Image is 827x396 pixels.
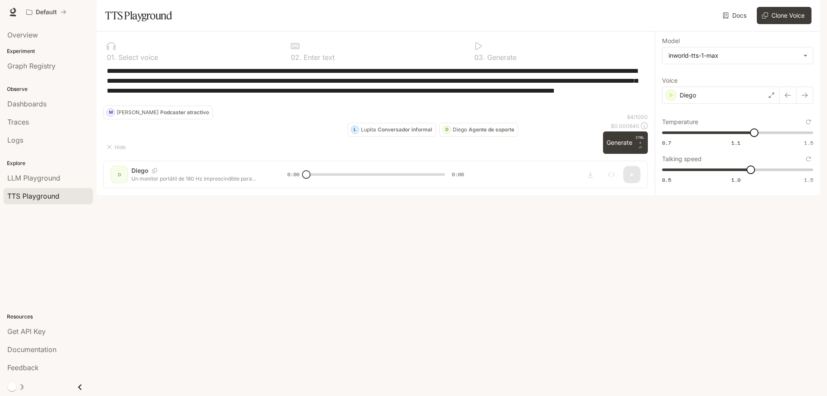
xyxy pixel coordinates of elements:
[361,127,376,132] p: Lupita
[116,54,158,61] p: Select voice
[348,123,436,137] button: LLupitaConversador informal
[105,7,172,24] h1: TTS Playground
[351,123,359,137] div: L
[731,176,740,184] span: 1.0
[36,9,57,16] p: Default
[439,123,518,137] button: DDiegoAgente de soporte
[453,127,467,132] p: Diego
[469,127,514,132] p: Agente de soporte
[636,135,644,150] p: ⏎
[117,110,159,115] p: [PERSON_NAME]
[160,110,209,115] p: Podcaster atractivo
[22,3,70,21] button: All workspaces
[485,54,516,61] p: Generate
[662,156,702,162] p: Talking speed
[103,106,213,119] button: M[PERSON_NAME]Podcaster atractivo
[662,78,678,84] p: Voice
[107,106,115,119] div: M
[804,139,813,147] span: 1.5
[662,47,813,64] div: inworld-tts-1-max
[662,139,671,147] span: 0.7
[291,54,302,61] p: 0 2 .
[662,119,698,125] p: Temperature
[302,54,335,61] p: Enter text
[757,7,811,24] button: Clone Voice
[103,140,131,154] button: Hide
[443,123,451,137] div: D
[680,91,696,100] p: Diego
[603,131,648,154] button: GenerateCTRL +⏎
[804,154,813,164] button: Reset to default
[731,139,740,147] span: 1.1
[662,38,680,44] p: Model
[107,54,116,61] p: 0 1 .
[662,176,671,184] span: 0.5
[668,51,799,60] div: inworld-tts-1-max
[636,135,644,145] p: CTRL +
[804,176,813,184] span: 1.5
[804,117,813,127] button: Reset to default
[378,127,432,132] p: Conversador informal
[474,54,485,61] p: 0 3 .
[721,7,750,24] a: Docs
